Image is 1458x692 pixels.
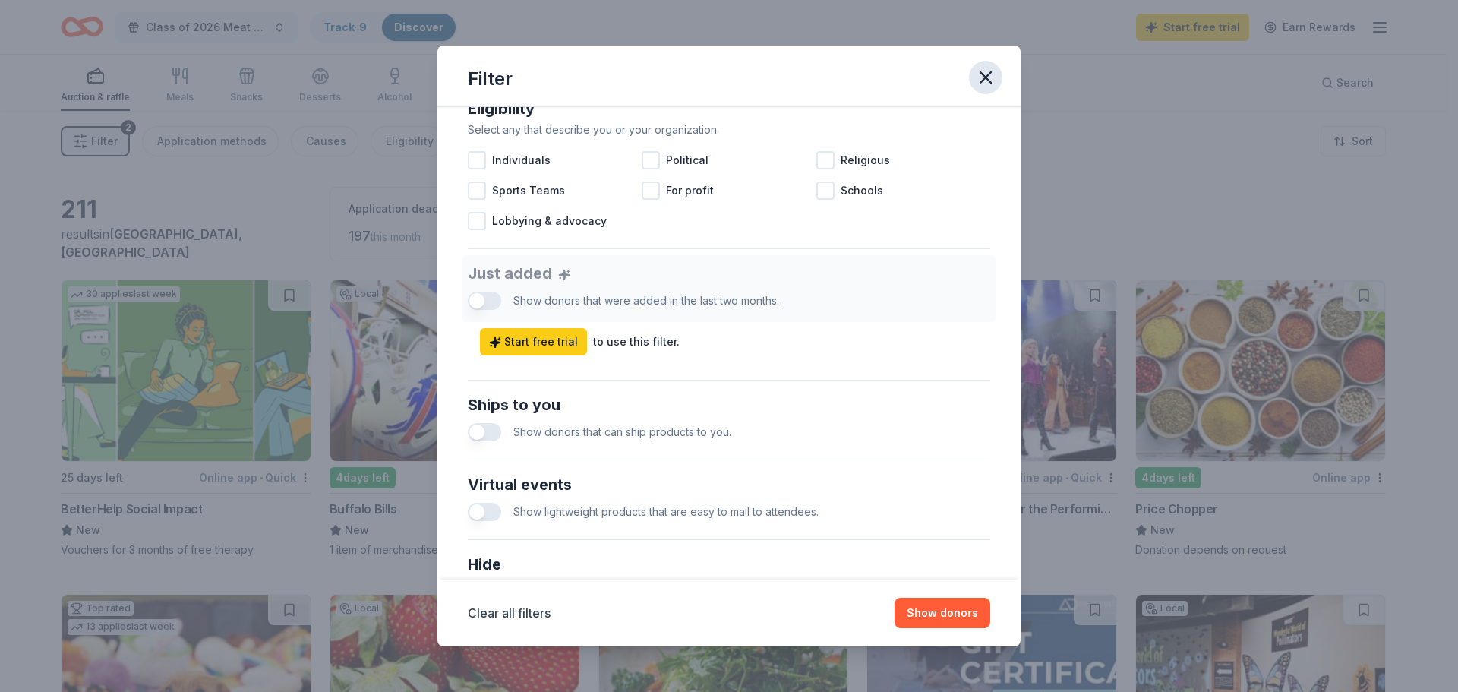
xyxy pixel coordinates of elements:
div: Virtual events [468,472,990,497]
button: Clear all filters [468,604,551,622]
span: Show lightweight products that are easy to mail to attendees. [513,505,819,518]
span: Start free trial [489,333,578,351]
div: to use this filter. [593,333,680,351]
span: Individuals [492,151,551,169]
div: Eligibility [468,96,990,121]
div: Filter [468,67,513,91]
span: Political [666,151,708,169]
div: Hide [468,552,990,577]
div: Select any that describe you or your organization. [468,121,990,139]
span: Lobbying & advocacy [492,212,607,230]
a: Start free trial [480,328,587,355]
span: Show donors that can ship products to you. [513,425,731,438]
button: Show donors [895,598,990,628]
span: For profit [666,182,714,200]
span: Schools [841,182,883,200]
div: Ships to you [468,393,990,417]
span: Sports Teams [492,182,565,200]
span: Religious [841,151,890,169]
